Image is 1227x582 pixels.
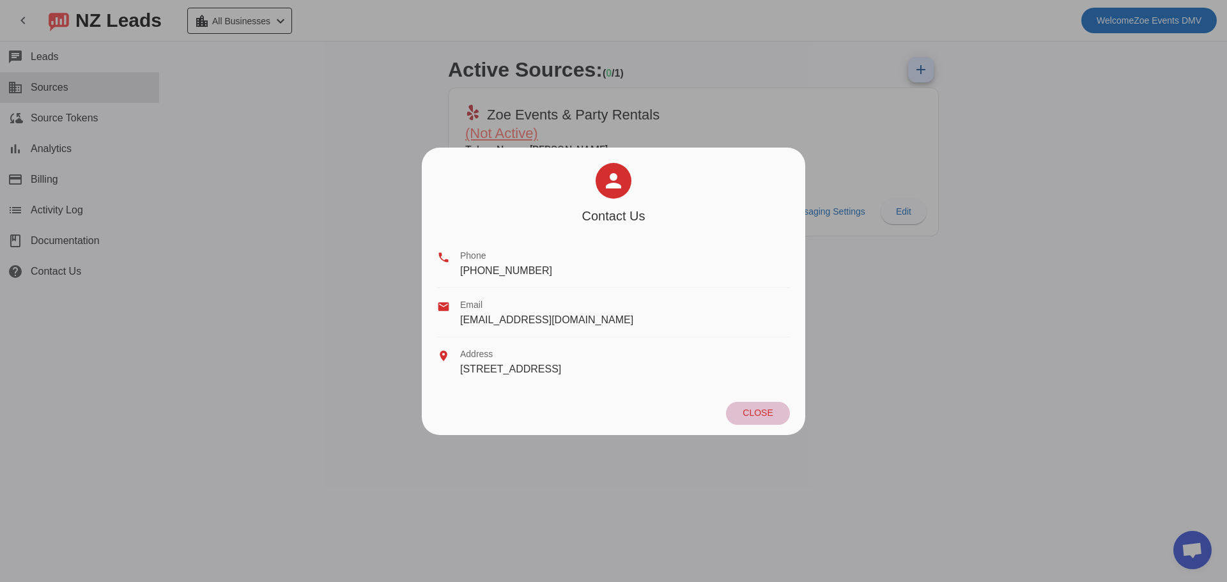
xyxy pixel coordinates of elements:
mat-icon: phone [437,251,450,264]
div: Email [460,298,633,311]
h2: Contact Us [422,204,805,229]
div: Phone [460,249,552,262]
mat-icon: person [596,163,631,199]
button: Close [726,402,790,425]
span: [PHONE_NUMBER] [460,265,552,276]
div: [STREET_ADDRESS] [460,363,561,376]
span: [EMAIL_ADDRESS][DOMAIN_NAME] [460,314,633,325]
span: Close [743,408,773,418]
mat-icon: location_on [437,349,450,362]
div: Address [460,348,561,360]
mat-icon: email [437,300,450,313]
